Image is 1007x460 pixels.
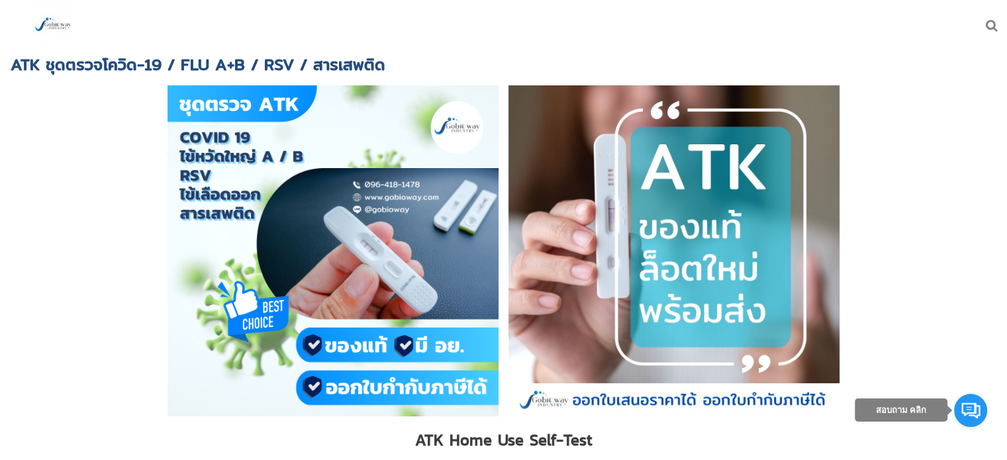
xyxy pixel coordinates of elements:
img: มี อย. ของแท้ ตรวจ ATK ราคา self atk คือ rapid test kit คือ rapid test ไข้หวัดใหญ่ ตรวจ rapid tes... [508,85,839,416]
span: ATK ชุดตรวจโควิด-19 / FLU A+B / RSV / สารเสพติด [11,52,385,77]
span: สอบถาม คลิก [876,405,927,415]
img: large-1644130236041.jpg [33,5,73,45]
img: มี อย. ATK ราคา ATK ขายส่ง ATK ตรวจ ATK Covid 19 ATK Covid ATK ไข้หวัดใหญ่ ATK Test ราคา ATK ผล ต... [168,85,499,416]
span: ATK Home Use Self-Test [415,428,593,451]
